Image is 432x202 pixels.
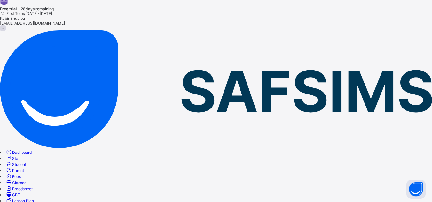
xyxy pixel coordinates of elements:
[5,162,26,167] a: Student
[5,156,21,161] a: Staff
[5,174,21,179] a: Fees
[12,192,20,197] span: CBT
[12,162,26,167] span: Student
[21,6,54,11] span: 28 days remaining
[12,186,33,191] span: Broadsheet
[12,156,21,161] span: Staff
[5,180,26,185] a: Classes
[12,168,24,173] span: Parent
[5,168,24,173] a: Parent
[12,180,26,185] span: Classes
[5,186,33,191] a: Broadsheet
[406,180,426,199] button: Open asap
[5,192,20,197] a: CBT
[12,174,21,179] span: Fees
[12,150,32,155] span: Dashboard
[5,150,32,155] a: Dashboard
